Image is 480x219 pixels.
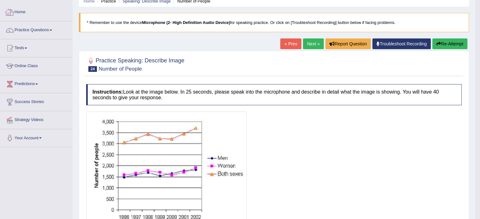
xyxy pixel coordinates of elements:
[142,20,230,25] b: Microphone (2- High Definition Audio Device)
[79,13,469,32] blockquote: * Remember to use the device for speaking practice. Or click on [Troubleshoot Recording] button b...
[92,89,123,95] b: Instructions:
[303,38,324,49] a: Next »
[280,38,301,49] a: « Prev
[98,66,142,72] small: Number of People
[0,3,72,19] a: Home
[88,66,97,72] span: 24
[86,84,462,105] h4: Look at the image below. In 25 seconds, please speak into the microphone and describe in detail w...
[86,56,184,72] h2: Practice Speaking: Describe Image
[0,39,72,55] a: Tests
[0,57,72,73] a: Online Class
[0,93,72,109] a: Success Stories
[372,38,431,49] a: Troubleshoot Recording
[0,111,72,127] a: Strategy Videos
[0,75,72,91] a: Predictions
[0,129,72,145] a: Your Account
[325,38,371,49] button: Report Question
[0,21,72,37] a: Practice Questions
[432,38,467,49] button: Re-Attempt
